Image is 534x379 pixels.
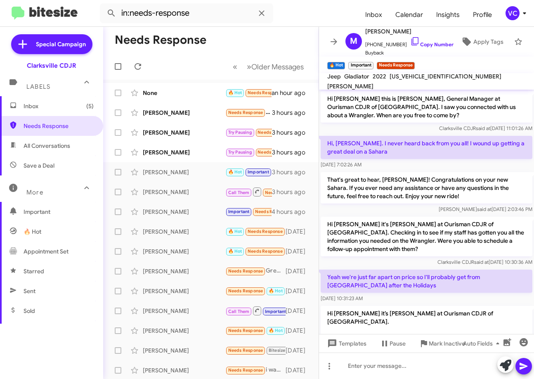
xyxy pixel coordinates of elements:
button: Previous [228,58,242,75]
div: [DATE] [286,267,312,275]
span: Special Campaign [36,40,86,48]
div: 4 hours ago [272,208,312,216]
div: Hi Victoria, I went by this past [DATE] [225,286,286,296]
div: Hello [PERSON_NAME], I asked the team for a pre purchase inspection. But never heard back. I can'... [225,346,286,355]
span: 🔥 Hot [228,90,242,95]
h1: Needs Response [115,33,206,47]
span: Try Pausing [228,130,252,135]
div: [DATE] [286,327,312,335]
span: Important [24,208,94,216]
div: [PERSON_NAME] [143,287,225,295]
span: Sent [24,287,35,295]
div: Clarksville CDJR [27,62,76,70]
span: Starred [24,267,44,275]
div: [PERSON_NAME] [143,168,225,176]
div: Any word [225,246,286,256]
a: Calendar [389,3,430,27]
div: [DATE] [286,227,312,236]
span: Important [228,209,250,214]
span: Mark Inactive [429,336,465,351]
span: Needs Response [248,90,283,95]
button: Next [242,58,309,75]
div: [DATE] [286,346,312,355]
span: Needs Response [248,249,283,254]
span: Clarksville CDJR [DATE] 10:30:36 AM [437,259,532,265]
span: Needs Response [228,367,263,373]
a: Insights [430,3,466,27]
span: said at [477,206,491,212]
div: [PERSON_NAME] [143,208,225,216]
span: Buyback [365,49,454,57]
span: Needs Response [248,229,283,234]
div: 3 hours ago [272,168,312,176]
span: « [233,62,237,72]
span: Jeep [327,73,341,80]
span: Needs Response [24,122,94,130]
div: [PERSON_NAME] [143,267,225,275]
div: i was offered 12500 was trying to get 14500 and trying to get a little better deal since im tryin... [225,365,286,375]
div: What is the total price for this car, including all fees? [225,326,286,335]
p: That's great to hear, [PERSON_NAME]! Congratulations on your new Sahara. If you ever need any ass... [321,172,532,204]
span: Call Them [228,190,250,195]
div: Great [225,266,286,276]
span: 🔥 Hot [24,227,41,236]
span: Important [248,169,269,175]
span: Important [265,309,286,314]
span: 🔥 Hot [228,249,242,254]
div: VC [506,6,520,20]
span: [US_VEHICLE_IDENTIFICATION_NUMBER] [390,73,501,80]
div: [DATE] [286,247,312,256]
div: [PERSON_NAME] [143,109,225,117]
button: Templates [319,336,373,351]
div: [PERSON_NAME] [143,148,225,156]
div: Inbound Call [225,187,272,197]
button: VC [499,6,525,20]
div: 3 hours ago [272,128,312,137]
div: 3 hours ago [272,109,312,117]
span: Save a Deal [24,161,54,170]
span: Try Pausing [228,149,252,155]
span: Needs Response [265,190,300,195]
span: (5) [86,102,94,110]
span: Gladiator [344,73,369,80]
a: Copy Number [410,41,454,47]
span: Pause [390,336,406,351]
p: Hi, [PERSON_NAME]. I never heard back from you all! I wound up getting a great deal on a Sahara [321,136,532,159]
button: Auto Fields [456,336,509,351]
div: Sorry. I can come by first thing. Where exactly should I go? [225,88,272,97]
span: Sold [24,307,35,315]
span: Needs Response [228,348,263,353]
span: 🔥 Hot [269,288,283,294]
p: Yeah we're just far apart on price so I'll probably get from [GEOGRAPHIC_DATA] after the Holidays [321,270,532,293]
div: No worries [225,227,286,236]
div: [DATE] [286,366,312,374]
span: Templates [326,336,366,351]
div: 3 hours ago [272,188,312,196]
span: [PERSON_NAME] [DATE] 2:03:46 PM [439,206,532,212]
span: 🔥 Hot [228,229,242,234]
span: Inbox [359,3,389,27]
span: Needs Response [228,328,263,333]
input: Search [100,3,273,23]
span: said at [476,125,490,131]
span: [PERSON_NAME] [327,83,373,90]
span: Labels [26,83,50,90]
span: Call Them [228,309,250,314]
span: Older Messages [251,62,304,71]
span: Needs Response [228,268,263,274]
span: 2022 [373,73,386,80]
div: [PERSON_NAME] [143,346,225,355]
span: [DATE] 7:02:26 AM [321,161,362,168]
div: [PERSON_NAME] [143,227,225,236]
div: I will speak with my wife and get back to u [225,207,272,216]
span: [PHONE_NUMBER] [365,36,454,49]
span: Needs Response [255,209,290,214]
a: Profile [466,3,499,27]
span: M [350,35,357,48]
span: said at [474,259,489,265]
p: Hi [PERSON_NAME] this is [PERSON_NAME], General Manager at Ourisman CDJR of [GEOGRAPHIC_DATA]. I ... [321,91,532,123]
span: 🔥 Hot [228,169,242,175]
div: thanks for following up [225,128,272,137]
